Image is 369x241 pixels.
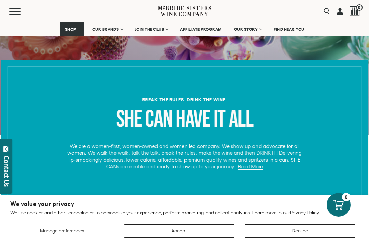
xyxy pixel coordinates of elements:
span: OUR BRANDS [92,27,119,32]
div: 0 [342,193,351,201]
a: OUR BRANDS [88,22,127,36]
span: she [116,105,141,134]
p: We use cookies and other technologies to personalize your experience, perform marketing, and coll... [10,210,359,216]
span: it [214,105,225,134]
button: Mobile Menu Trigger [9,8,34,15]
a: Read More [238,164,263,170]
h6: Break the rules. Drink the Wine. [6,97,364,102]
a: SHOP [60,22,84,36]
span: can [145,105,172,134]
span: OUR STORY [234,27,258,32]
button: Manage preferences [10,224,114,238]
span: Manage preferences [40,228,84,234]
span: have [176,105,210,134]
h2: We value your privacy [10,201,359,207]
a: Privacy Policy. [290,210,320,215]
span: JOIN THE CLUB [135,27,164,32]
span: AFFILIATE PROGRAM [180,27,222,32]
p: We are a women-first, women-owned and women led company. We show up and advocate for all women. W... [65,143,304,170]
button: Decline [245,224,355,238]
span: SHOP [65,27,77,32]
div: Contact Us [3,156,10,187]
a: JOIN THE CLUB [131,22,173,36]
a: FIND NEAR YOU [269,22,309,36]
span: FIND NEAR YOU [274,27,304,32]
a: AFFILIATE PROGRAM [176,22,226,36]
a: OUR STORY [230,22,266,36]
button: Accept [124,224,235,238]
span: all [229,105,253,134]
span: 0 [356,4,363,11]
